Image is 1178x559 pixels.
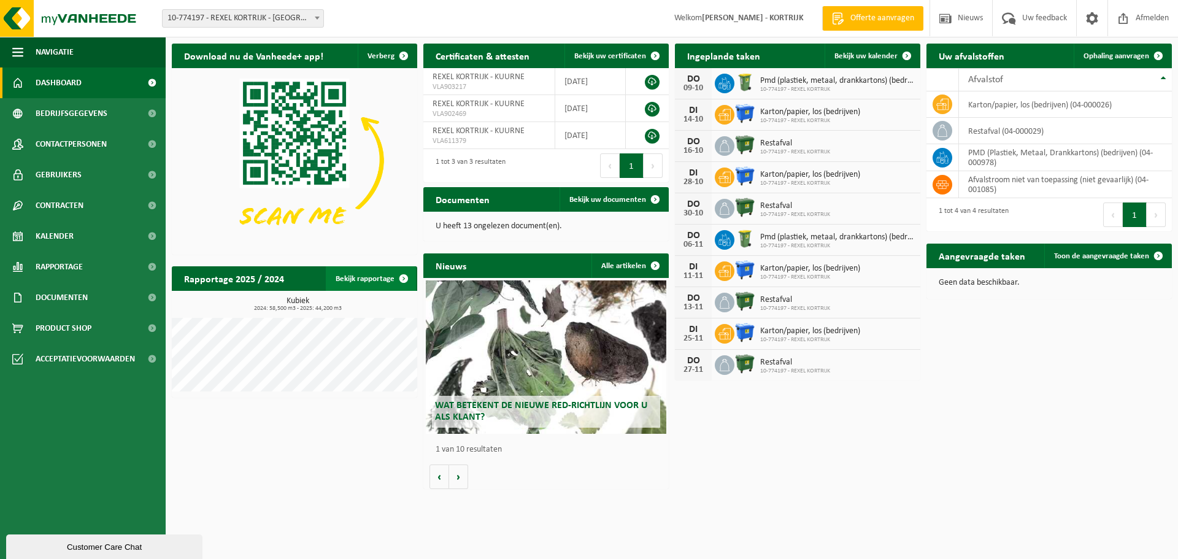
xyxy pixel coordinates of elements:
[959,91,1172,118] td: karton/papier, los (bedrijven) (04-000026)
[429,465,449,489] button: Vorige
[1074,44,1171,68] a: Ophaling aanvragen
[760,305,830,312] span: 10-774197 - REXEL KORTRIJK
[968,75,1003,85] span: Afvalstof
[555,68,626,95] td: [DATE]
[734,260,755,280] img: WB-1100-HPE-BE-01
[681,84,706,93] div: 09-10
[6,532,205,559] iframe: chat widget
[760,117,860,125] span: 10-774197 - REXEL KORTRIJK
[734,291,755,312] img: WB-1100-HPE-GN-01
[36,252,83,282] span: Rapportage
[734,103,755,124] img: WB-1100-HPE-BE-01
[760,201,830,211] span: Restafval
[681,293,706,303] div: DO
[178,306,417,312] span: 2024: 58,500 m3 - 2025: 44,200 m3
[681,334,706,343] div: 25-11
[734,166,755,187] img: WB-1100-HPE-BE-01
[569,196,646,204] span: Bekijk uw documenten
[433,136,545,146] span: VLA611379
[1044,244,1171,268] a: Toon de aangevraagde taken
[172,68,417,252] img: Download de VHEPlus App
[36,221,74,252] span: Kalender
[555,95,626,122] td: [DATE]
[681,137,706,147] div: DO
[681,262,706,272] div: DI
[36,160,82,190] span: Gebruikers
[560,187,668,212] a: Bekijk uw documenten
[760,233,914,242] span: Pmd (plastiek, metaal, drankkartons) (bedrijven)
[760,326,860,336] span: Karton/papier, los (bedrijven)
[760,170,860,180] span: Karton/papier, los (bedrijven)
[822,6,923,31] a: Offerte aanvragen
[436,222,656,231] p: U heeft 13 ongelezen document(en).
[564,44,668,68] a: Bekijk uw certificaten
[36,190,83,221] span: Contracten
[734,72,755,93] img: WB-0240-HPE-GN-50
[760,368,830,375] span: 10-774197 - REXEL KORTRIJK
[368,52,395,60] span: Verberg
[358,44,416,68] button: Verberg
[433,99,525,109] span: REXEL KORTRIJK - KUURNE
[760,148,830,156] span: 10-774197 - REXEL KORTRIJK
[847,12,917,25] span: Offerte aanvragen
[939,279,1160,287] p: Geen data beschikbaar.
[426,280,666,434] a: Wat betekent de nieuwe RED-richtlijn voor u als klant?
[760,295,830,305] span: Restafval
[734,228,755,249] img: WB-0240-HPE-GN-50
[959,118,1172,144] td: restafval (04-000029)
[436,445,663,454] p: 1 van 10 resultaten
[36,37,74,67] span: Navigatie
[172,44,336,67] h2: Download nu de Vanheede+ app!
[172,266,296,290] h2: Rapportage 2025 / 2024
[825,44,919,68] a: Bekijk uw kalender
[760,264,860,274] span: Karton/papier, los (bedrijven)
[423,187,502,211] h2: Documenten
[760,139,830,148] span: Restafval
[555,122,626,149] td: [DATE]
[734,197,755,218] img: WB-1100-HPE-GN-01
[1147,202,1166,227] button: Next
[734,353,755,374] img: WB-1100-HPE-GN-01
[760,358,830,368] span: Restafval
[178,297,417,312] h3: Kubiek
[734,322,755,343] img: WB-1100-HPE-BE-01
[644,153,663,178] button: Next
[681,168,706,178] div: DI
[959,144,1172,171] td: PMD (Plastiek, Metaal, Drankkartons) (bedrijven) (04-000978)
[760,86,914,93] span: 10-774197 - REXEL KORTRIJK
[423,44,542,67] h2: Certificaten & attesten
[435,401,647,422] span: Wat betekent de nieuwe RED-richtlijn voor u als klant?
[681,209,706,218] div: 30-10
[36,98,107,129] span: Bedrijfsgegevens
[933,201,1009,228] div: 1 tot 4 van 4 resultaten
[574,52,646,60] span: Bekijk uw certificaten
[926,44,1017,67] h2: Uw afvalstoffen
[760,274,860,281] span: 10-774197 - REXEL KORTRIJK
[1123,202,1147,227] button: 1
[681,241,706,249] div: 06-11
[36,344,135,374] span: Acceptatievoorwaarden
[600,153,620,178] button: Previous
[429,152,506,179] div: 1 tot 3 van 3 resultaten
[326,266,416,291] a: Bekijk rapportage
[760,336,860,344] span: 10-774197 - REXEL KORTRIJK
[834,52,898,60] span: Bekijk uw kalender
[163,10,323,27] span: 10-774197 - REXEL KORTRIJK - KUURNE
[681,74,706,84] div: DO
[681,115,706,124] div: 14-10
[681,325,706,334] div: DI
[36,129,107,160] span: Contactpersonen
[681,231,706,241] div: DO
[760,107,860,117] span: Karton/papier, los (bedrijven)
[423,253,479,277] h2: Nieuws
[675,44,772,67] h2: Ingeplande taken
[926,244,1037,268] h2: Aangevraagde taken
[1103,202,1123,227] button: Previous
[449,465,468,489] button: Volgende
[760,242,914,250] span: 10-774197 - REXEL KORTRIJK
[433,82,545,92] span: VLA903217
[681,147,706,155] div: 16-10
[620,153,644,178] button: 1
[681,303,706,312] div: 13-11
